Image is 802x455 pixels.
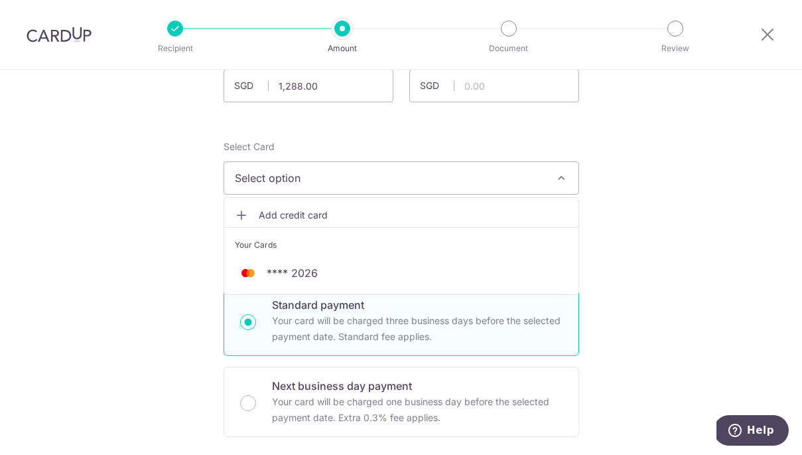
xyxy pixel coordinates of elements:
p: Document [460,42,558,55]
input: 0.00 [224,69,393,102]
img: MASTERCARD [235,265,261,281]
span: Add credit card [259,209,568,222]
button: Select option [224,161,579,195]
ul: Select option [224,197,579,295]
p: Amount [293,42,391,55]
span: translation missing: en.payables.payment_networks.credit_card.summary.labels.select_card [224,141,275,152]
img: CardUp [27,27,92,43]
iframe: Opens a widget where you can find more information [716,415,789,448]
span: Your Cards [235,238,277,252]
input: 0.00 [409,69,579,102]
p: Your card will be charged one business day before the selected payment date. Extra 0.3% fee applies. [272,394,563,426]
p: Your card will be charged three business days before the selected payment date. Standard fee appl... [272,313,563,345]
p: Review [626,42,724,55]
p: Recipient [126,42,224,55]
span: SGD [420,79,454,92]
span: Select option [235,170,544,186]
p: Standard payment [272,297,563,313]
p: Next business day payment [272,378,563,394]
a: Add credit card [224,203,578,227]
span: SGD [234,79,269,92]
